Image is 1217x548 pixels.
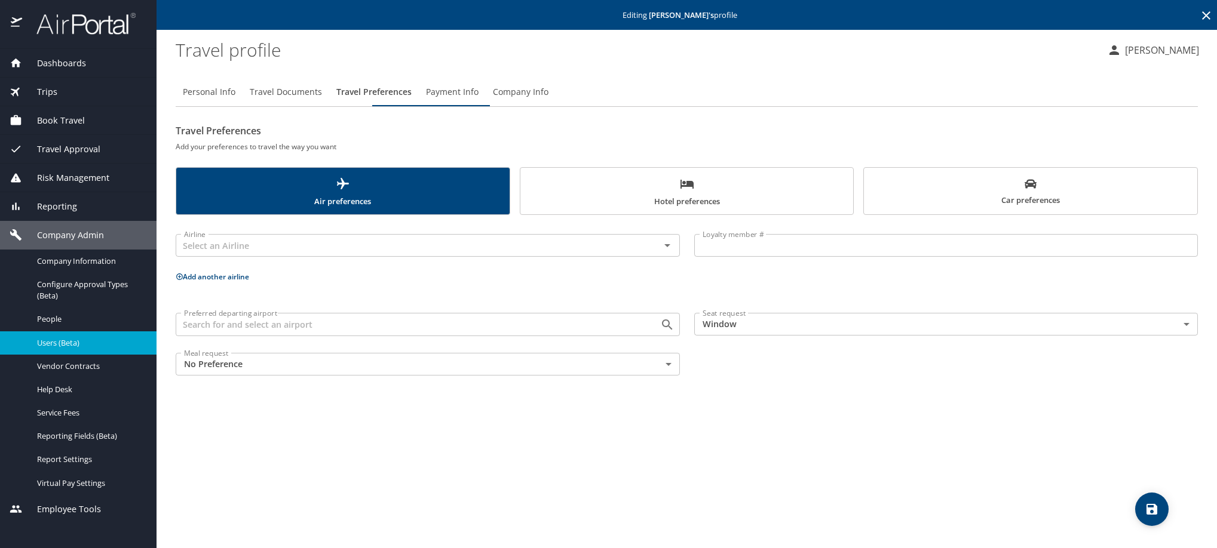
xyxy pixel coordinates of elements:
span: Travel Documents [250,85,322,100]
span: Employee Tools [22,503,101,516]
p: [PERSON_NAME] [1121,43,1199,57]
button: save [1135,492,1169,526]
img: airportal-logo.png [23,12,136,35]
div: Window [694,313,1198,335]
div: Profile [176,78,1198,106]
span: Configure Approval Types (Beta) [37,279,142,301]
span: Report Settings [37,454,142,465]
span: Company Admin [22,229,104,242]
button: Open [659,316,676,333]
span: Travel Approval [22,143,100,156]
div: No Preference [176,353,680,375]
div: scrollable force tabs example [176,167,1198,215]
span: Users (Beta) [37,337,142,349]
span: Company Info [493,85,548,100]
span: Reporting Fields (Beta) [37,430,142,442]
button: [PERSON_NAME] [1102,39,1204,61]
span: Dashboards [22,57,86,70]
h1: Travel profile [176,31,1098,68]
span: Reporting [22,200,77,213]
span: Trips [22,85,57,98]
span: Car preferences [871,178,1190,207]
input: Search for and select an airport [179,316,641,332]
span: Virtual Pay Settings [37,478,142,489]
span: Travel Preferences [336,85,412,100]
strong: [PERSON_NAME] 's [649,10,714,20]
span: Vendor Contracts [37,361,142,372]
button: Add another airline [176,272,249,282]
button: Open [659,237,676,254]
span: Payment Info [426,85,479,100]
span: Help Desk [37,384,142,395]
span: Service Fees [37,407,142,418]
h6: Add your preferences to travel the way you want [176,140,1198,153]
p: Editing profile [160,11,1213,19]
span: Company Information [37,255,142,267]
span: Personal Info [183,85,235,100]
span: Air preferences [183,177,502,208]
span: Risk Management [22,171,109,184]
h2: Travel Preferences [176,121,1198,140]
input: Select an Airline [179,238,641,253]
span: Book Travel [22,114,85,127]
span: People [37,313,142,325]
span: Hotel preferences [528,177,847,208]
img: icon-airportal.png [11,12,23,35]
